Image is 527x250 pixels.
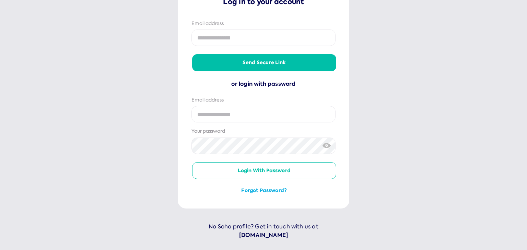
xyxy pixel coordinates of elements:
div: Email address [191,97,336,104]
p: No Soho profile? Get in touch with us at [178,222,349,240]
button: Forgot password? [192,187,336,194]
div: Your password [191,128,336,135]
div: or login with password [191,80,336,88]
button: Send secure link [192,54,336,71]
a: [DOMAIN_NAME] [178,231,349,240]
img: eye-crossed.svg [323,142,331,149]
div: Email address [191,20,336,27]
button: Login with password [192,162,336,179]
